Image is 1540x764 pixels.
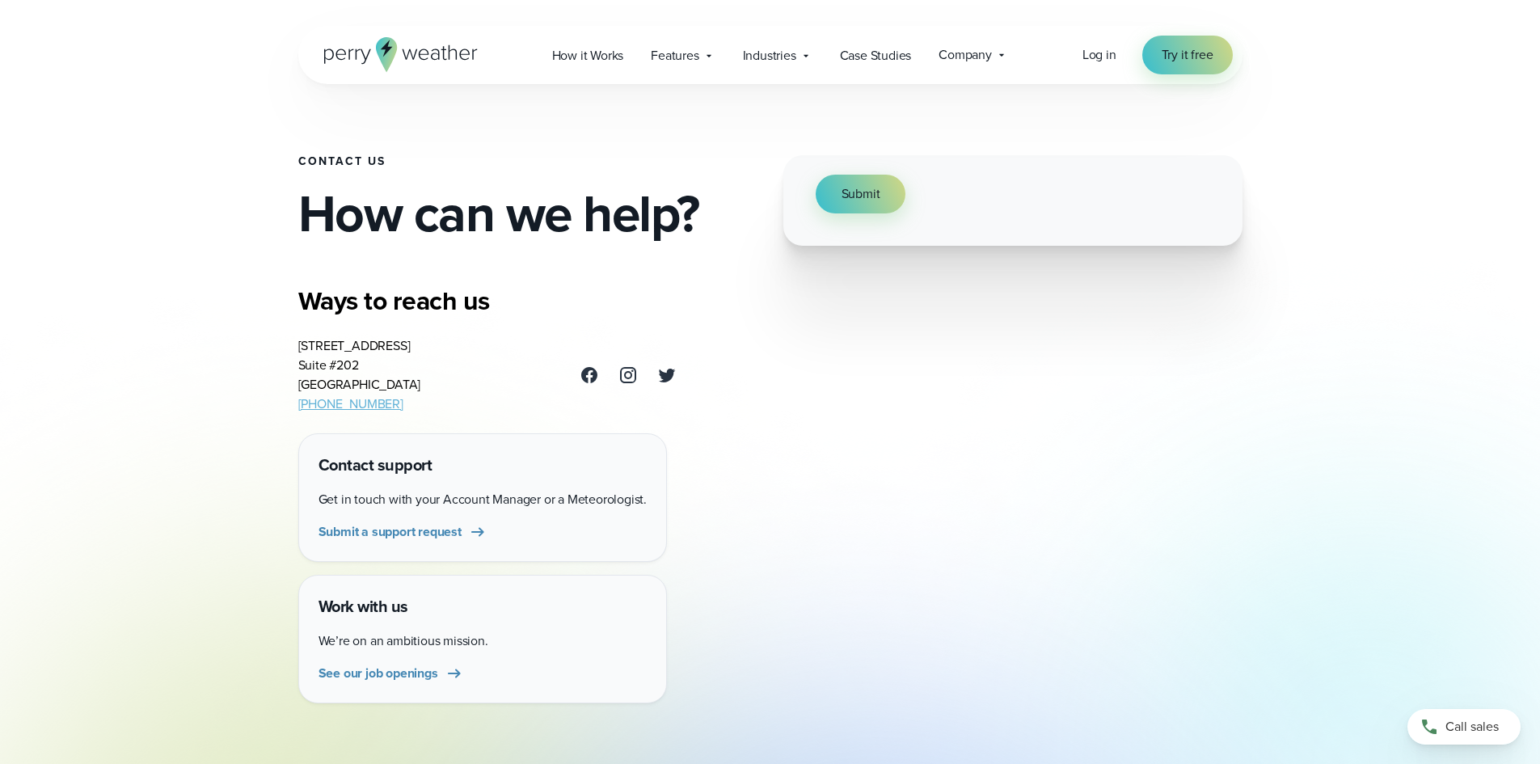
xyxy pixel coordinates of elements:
span: See our job openings [319,664,438,683]
span: Features [651,46,698,65]
h4: Contact support [319,454,647,477]
h3: Ways to reach us [298,285,677,317]
span: How it Works [552,46,624,65]
span: Industries [743,46,796,65]
p: Get in touch with your Account Manager or a Meteorologist. [319,490,647,509]
span: Submit a support request [319,522,462,542]
a: How it Works [538,39,638,72]
a: [PHONE_NUMBER] [298,395,403,413]
button: Submit [816,175,906,213]
span: Case Studies [840,46,912,65]
span: Call sales [1445,717,1499,737]
h1: Contact Us [298,155,757,168]
a: Log in [1082,45,1116,65]
p: We’re on an ambitious mission. [319,631,647,651]
a: See our job openings [319,664,464,683]
h2: How can we help? [298,188,757,239]
a: Case Studies [826,39,926,72]
a: Submit a support request [319,522,487,542]
address: [STREET_ADDRESS] Suite #202 [GEOGRAPHIC_DATA] [298,336,421,414]
h4: Work with us [319,595,647,618]
span: Try it free [1162,45,1213,65]
span: Company [939,45,992,65]
a: Call sales [1407,709,1521,745]
span: Submit [842,184,880,204]
a: Try it free [1142,36,1233,74]
span: Log in [1082,45,1116,64]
